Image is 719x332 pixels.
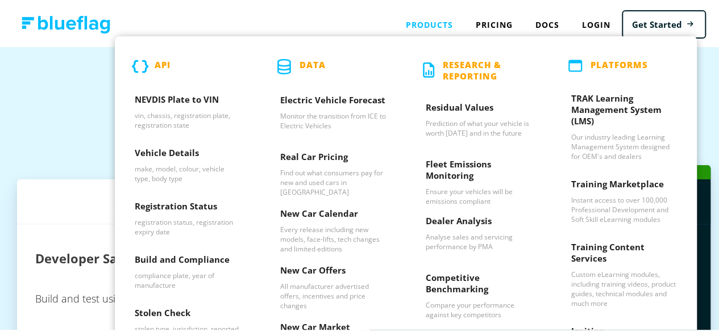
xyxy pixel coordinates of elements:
a: Training Content Services - Custom eLearning modules, including training videos, product guides, ... [551,231,697,315]
h3: Residual Values [426,100,531,117]
h3: Electric Vehicle Forecast [280,93,386,110]
a: Electric Vehicle Forecast - Monitor the transition from ICE to Electric Vehicles [260,84,406,141]
h3: Training Content Services [571,239,677,268]
p: registration status, registration expiry date [135,216,240,235]
a: Training Marketplace - Instant access to over 100,000 Professional Development and Soft Skill eLe... [551,168,697,231]
h3: Real Car Pricing [280,149,386,166]
p: Data [300,57,326,73]
a: Pricing [464,11,524,35]
p: Every release including new models, face-lifts, tech changes and limited editions [280,223,386,252]
h3: Training Marketplace [571,176,677,194]
p: Instant access to over 100,000 Professional Development and Soft Skill eLearning modules [571,194,677,222]
p: Prediction of what your vehicle is worth [DATE] and in the future [426,117,531,136]
h3: Fleet Emissions Monitoring [426,157,531,185]
p: Our industry leading Learning Management System designed for OEM's and dealers [571,131,677,159]
p: Ensure your vehicles will be emissions compliant [426,185,531,204]
p: Research & Reporting [443,57,551,80]
h3: Build and Compliance [135,252,240,269]
p: PLATFORMS [591,57,648,71]
p: Find out what consumers pay for new and used cars in [GEOGRAPHIC_DATA] [280,166,386,195]
h3: Competitive Benchmarking [426,270,531,299]
a: New Car Calendar - Every release including new models, face-lifts, tech changes and limited editions [260,197,406,254]
h3: Dealer Analysis [426,213,531,230]
h3: Registration Status [135,199,240,216]
h3: Vehicle Details [135,145,240,162]
p: Monitor the transition from ICE to Electric Vehicles [280,110,386,129]
p: Custom eLearning modules, including training videos, product guides, technical modules and much more [571,268,677,306]
h3: New Car Calendar [280,206,386,223]
p: API [155,57,171,73]
a: Residual Values - Prediction of what your vehicle is worth today and in the future [406,91,551,148]
a: Get Started [622,9,706,37]
a: TRAK Learning Management System (LMS) - Our industry leading Learning Management System designed ... [551,82,697,168]
a: Fleet Emissions Monitoring - Ensure your vehicles will be emissions compliant [406,148,551,205]
p: compliance plate, year of manufacture [135,269,240,288]
p: vin, chassis, registration plate, registration state [135,109,240,128]
a: Real Car Pricing - Find out what consumers pay for new and used cars in Australia [260,141,406,197]
a: Vehicle Details - make, model, colour, vehicle type, body type [115,137,260,190]
a: NEVDIS Plate to VIN - vin, chassis, registration plate, registration state [115,83,260,137]
p: Compare your performance against key competitors [426,299,531,318]
h3: NEVDIS Plate to VIN [135,92,240,109]
img: Blue Flag logo [22,14,110,32]
h1: Choose a plan that works for you. [11,82,716,127]
p: Analyse sales and servicing performance by PMA [426,230,531,250]
div: Products [394,11,464,35]
p: make, model, colour, vehicle type, body type [135,162,240,182]
p: All manufacturer advertised offers, incentives and price changes [280,280,386,309]
h3: Stolen Check [135,305,240,322]
a: Login to Blue Flag application [571,11,622,35]
a: Competitive Benchmarking - Compare your performance against key competitors [406,262,551,318]
h2: Developer Sandbox [35,241,156,272]
a: Docs [524,11,571,35]
a: Registration Status - registration status, registration expiry date [115,190,260,243]
a: Dealer Analysis - Analyse sales and servicing performance by PMA [406,205,551,262]
h3: TRAK Learning Management System (LMS) [571,91,677,131]
a: Build and Compliance - compliance plate, year of manufacture [115,243,260,297]
a: New Car Offers - All manufacturer advertised offers, incentives and price changes [260,254,406,311]
h3: New Car Offers [280,263,386,280]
